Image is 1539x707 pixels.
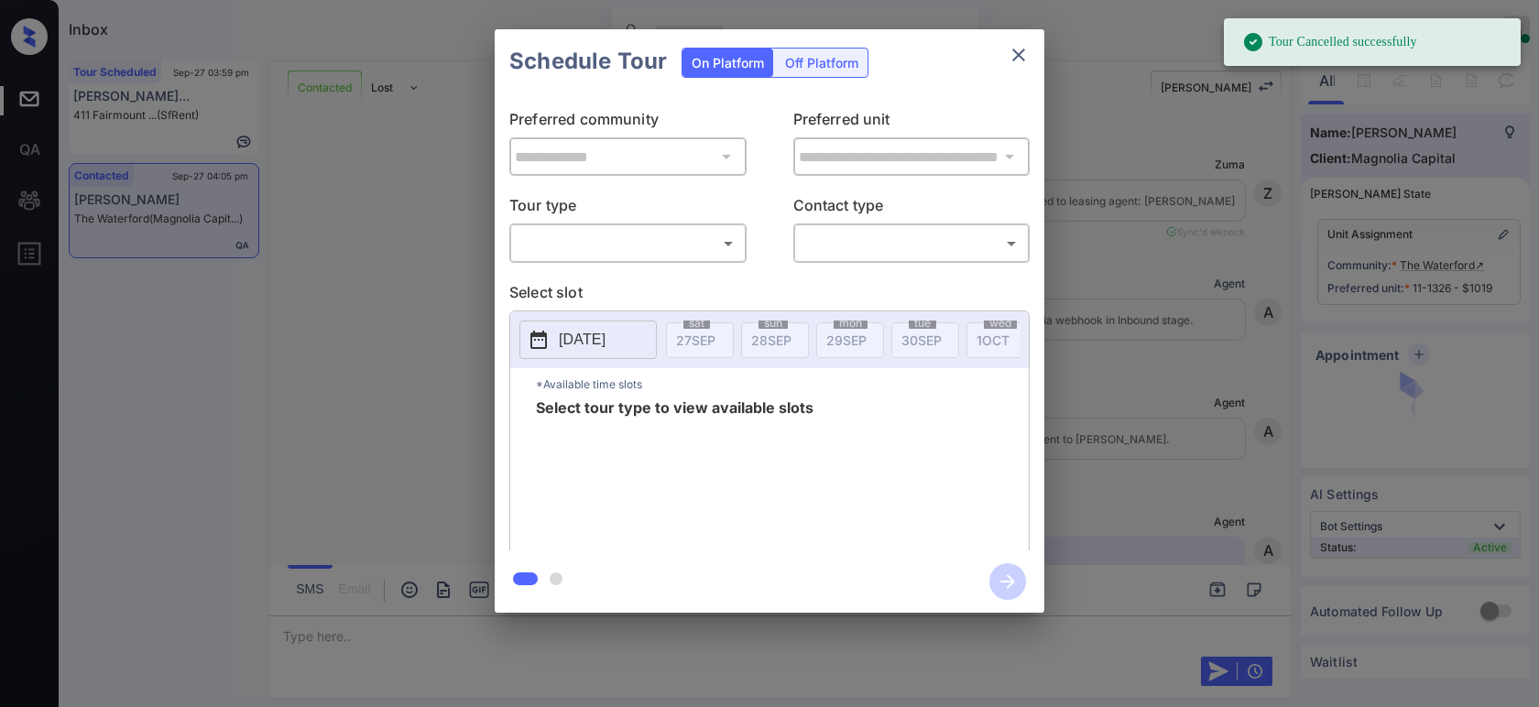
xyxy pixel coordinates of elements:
[793,108,1031,137] p: Preferred unit
[1242,24,1417,60] div: Tour Cancelled successfully
[509,108,747,137] p: Preferred community
[559,329,606,351] p: [DATE]
[536,368,1029,400] p: *Available time slots
[509,281,1030,310] p: Select slot
[495,29,682,93] h2: Schedule Tour
[509,194,747,223] p: Tour type
[776,49,868,77] div: Off Platform
[1000,37,1037,73] button: close
[682,49,773,77] div: On Platform
[793,194,1031,223] p: Contact type
[519,321,657,359] button: [DATE]
[536,400,813,547] span: Select tour type to view available slots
